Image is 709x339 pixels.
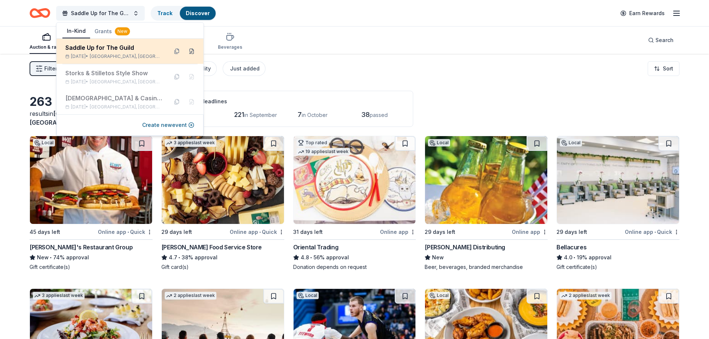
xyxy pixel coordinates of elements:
[298,111,302,118] span: 7
[37,253,49,262] span: New
[161,253,284,262] div: 38% approval
[142,121,194,129] button: Create newevent
[512,227,548,236] div: Online app
[297,148,350,156] div: 19 applies last week
[178,255,180,260] span: •
[297,139,329,146] div: Top rated
[171,97,404,106] div: Application deadlines
[30,61,63,76] button: Filter2
[161,228,192,236] div: 29 days left
[310,255,312,260] span: •
[259,229,261,235] span: •
[556,253,679,262] div: 19% approval
[151,6,216,21] button: TrackDiscover
[230,64,260,73] div: Just added
[654,229,656,235] span: •
[44,64,57,73] span: Filter
[30,44,63,50] div: Auction & raffle
[625,227,679,236] div: Online app Quick
[428,139,450,146] div: Local
[71,9,130,18] span: Saddle Up for The Guild
[234,111,244,118] span: 221
[557,136,679,224] img: Image for Bellacures
[162,136,284,224] img: Image for Gordon Food Service Store
[65,94,162,103] div: [DEMOGRAPHIC_DATA] & Casino Night
[65,53,162,59] div: [DATE] •
[218,44,242,50] div: Beverages
[169,253,177,262] span: 4.7
[301,253,309,262] span: 4.8
[30,136,152,224] img: Image for Kenny's Restaurant Group
[115,27,130,35] div: New
[244,112,277,118] span: in September
[90,25,134,38] button: Grants
[425,243,505,252] div: [PERSON_NAME] Distributing
[90,79,162,85] span: [GEOGRAPHIC_DATA], [GEOGRAPHIC_DATA]
[616,7,669,20] a: Earn Rewards
[663,64,673,73] span: Sort
[574,255,576,260] span: •
[428,292,450,299] div: Local
[425,136,548,271] a: Image for Andrews DistributingLocal29 days leftOnline app[PERSON_NAME] DistributingNewBeer, bever...
[556,136,679,271] a: Image for BellacuresLocal29 days leftOnline app•QuickBellacures4.0•19% approvalGift certificate(s)
[30,228,60,236] div: 45 days left
[302,112,328,118] span: in October
[30,263,153,271] div: Gift certificate(s)
[560,292,612,300] div: 2 applies last week
[30,136,153,271] a: Image for Kenny's Restaurant GroupLocal45 days leftOnline app•Quick[PERSON_NAME]'s Restaurant Gro...
[165,139,216,147] div: 3 applies last week
[556,228,587,236] div: 29 days left
[161,243,262,252] div: [PERSON_NAME] Food Service Store
[223,61,266,76] button: Just added
[90,53,162,59] span: [GEOGRAPHIC_DATA], [GEOGRAPHIC_DATA]
[361,111,370,118] span: 38
[50,255,52,260] span: •
[556,243,586,252] div: Bellacures
[642,33,679,48] button: Search
[294,136,416,224] img: Image for Oriental Trading
[293,253,416,262] div: 56% approval
[33,292,85,300] div: 3 applies last week
[218,30,242,54] button: Beverages
[33,139,55,146] div: Local
[65,43,162,52] div: Saddle Up for The Guild
[648,61,679,76] button: Sort
[564,253,572,262] span: 4.0
[30,109,153,127] div: results
[293,228,323,236] div: 31 days left
[425,263,548,271] div: Beer, beverages, branded merchandise
[165,292,216,300] div: 2 applies last week
[425,228,455,236] div: 29 days left
[370,112,388,118] span: passed
[556,263,679,271] div: Gift certificate(s)
[157,10,172,16] a: Track
[297,292,319,299] div: Local
[293,263,416,271] div: Donation depends on request
[655,36,674,45] span: Search
[30,4,50,22] a: Home
[56,6,145,21] button: Saddle Up for The Guild
[30,253,153,262] div: 74% approval
[161,263,284,271] div: Gift card(s)
[560,139,582,146] div: Local
[65,69,162,77] div: Storks & Stilletos Style Show
[230,227,284,236] div: Online app Quick
[127,229,129,235] span: •
[90,104,162,110] span: [GEOGRAPHIC_DATA], [GEOGRAPHIC_DATA]
[161,136,284,271] a: Image for Gordon Food Service Store3 applieslast week29 days leftOnline app•Quick[PERSON_NAME] Fo...
[98,227,153,236] div: Online app Quick
[293,243,339,252] div: Oriental Trading
[62,24,90,38] button: In-Kind
[293,136,416,271] a: Image for Oriental TradingTop rated19 applieslast week31 days leftOnline appOriental Trading4.8•5...
[186,10,210,16] a: Discover
[65,104,162,110] div: [DATE] •
[30,243,133,252] div: [PERSON_NAME]'s Restaurant Group
[65,79,162,85] div: [DATE] •
[380,227,416,236] div: Online app
[30,30,63,54] button: Auction & raffle
[432,253,444,262] span: New
[30,94,153,109] div: 263
[425,136,547,224] img: Image for Andrews Distributing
